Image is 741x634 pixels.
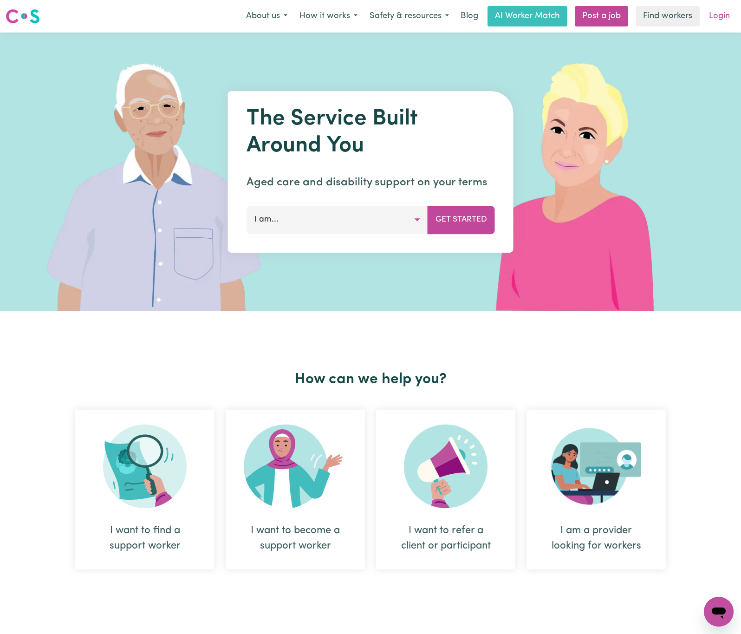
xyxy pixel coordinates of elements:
a: Find workers [636,6,700,26]
a: AI Worker Match [487,6,567,26]
a: Login [703,6,735,26]
button: Safety & resources [364,7,455,26]
div: I am a provider looking for workers [526,410,666,569]
h1: The Service Built Around You [247,106,495,159]
button: Get Started [428,206,495,234]
button: I am... [247,206,428,234]
a: Post a job [575,6,628,26]
div: I want to find a support worker [75,410,214,569]
img: Search [103,425,187,508]
img: Careseekers logo [6,8,40,25]
div: I want to become a support worker [226,410,365,569]
img: Provider [551,425,641,508]
a: Careseekers logo [6,6,40,27]
div: I want to become a support worker [248,523,343,554]
iframe: Button to launch messaging window [704,597,734,627]
img: Become Worker [244,425,347,508]
p: Aged care and disability support on your terms [247,174,495,191]
div: I want to find a support worker [97,523,192,554]
div: I want to refer a client or participant [398,523,493,554]
div: I want to refer a client or participant [376,410,515,569]
div: I am a provider looking for workers [549,523,643,554]
a: Blog [455,6,484,26]
img: Refer [404,425,487,508]
button: How it works [293,7,364,26]
button: About us [240,7,293,26]
h2: How can we help you? [70,371,671,388]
